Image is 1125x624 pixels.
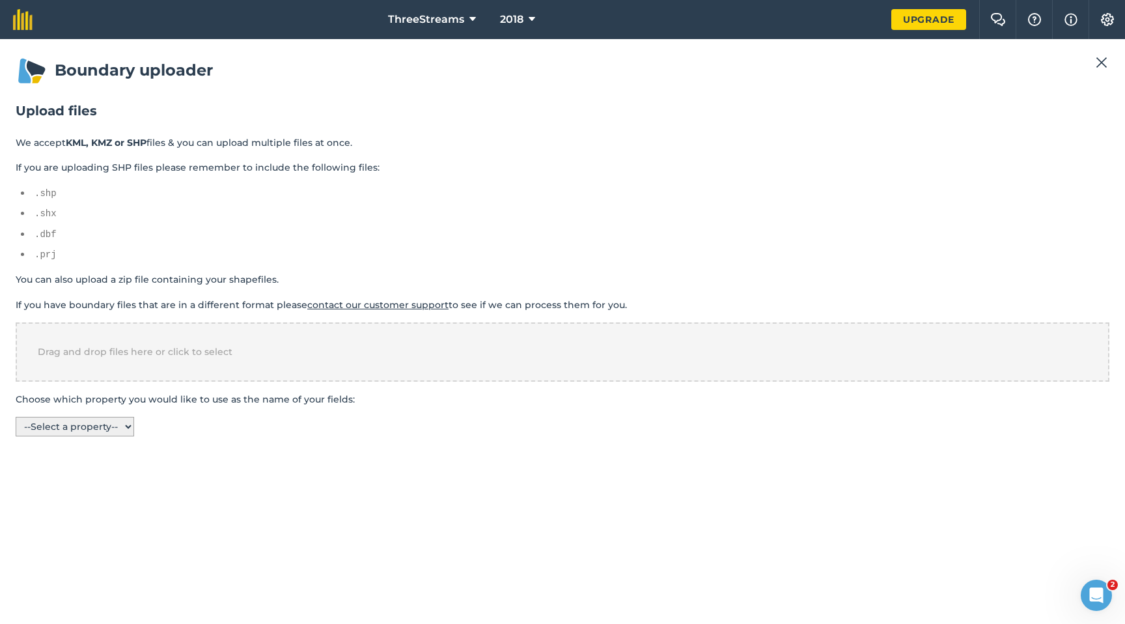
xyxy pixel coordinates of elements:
[35,248,1109,262] pre: .prj
[1081,580,1112,611] iframe: Intercom live chat
[35,227,1109,242] pre: .dbf
[1100,13,1115,26] img: A cog icon
[16,102,1109,120] h2: Upload files
[500,12,523,27] span: 2018
[891,9,966,30] a: Upgrade
[35,206,1109,221] pre: .shx
[35,186,1109,201] pre: .shp
[13,9,33,30] img: fieldmargin Logo
[1064,12,1077,27] img: svg+xml;base64,PHN2ZyB4bWxucz0iaHR0cDovL3d3dy53My5vcmcvMjAwMC9zdmciIHdpZHRoPSIxNyIgaGVpZ2h0PSIxNy...
[16,272,1109,287] p: You can also upload a zip file containing your shapefiles.
[388,12,464,27] span: ThreeStreams
[1096,55,1107,70] img: svg+xml;base64,PHN2ZyB4bWxucz0iaHR0cDovL3d3dy53My5vcmcvMjAwMC9zdmciIHdpZHRoPSIyMiIgaGVpZ2h0PSIzMC...
[1027,13,1042,26] img: A question mark icon
[16,55,1109,86] h1: Boundary uploader
[16,135,1109,150] p: We accept files & you can upload multiple files at once.
[990,13,1006,26] img: Two speech bubbles overlapping with the left bubble in the forefront
[16,160,1109,175] p: If you are uploading SHP files please remember to include the following files:
[16,392,1109,406] p: Choose which property you would like to use as the name of your fields:
[307,299,449,311] a: contact our customer support
[1107,580,1118,590] span: 2
[66,137,146,149] strong: KML, KMZ or SHP
[16,298,1109,312] p: If you have boundary files that are in a different format please to see if we can process them fo...
[38,346,232,358] span: Drag and drop files here or click to select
